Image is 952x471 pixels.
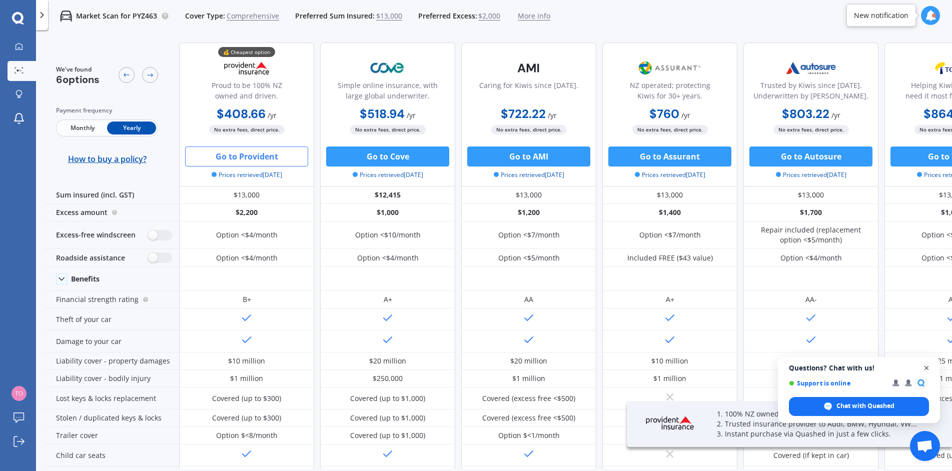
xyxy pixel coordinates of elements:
[752,80,870,105] div: Trusted by Kiwis since [DATE]. Underwritten by [PERSON_NAME].
[478,11,500,21] span: $2,000
[243,294,251,304] div: B+
[384,294,392,304] div: A+
[494,170,564,179] span: Prices retrieved [DATE]
[350,125,426,134] span: No extra fees, direct price.
[44,204,179,221] div: Excess amount
[653,373,686,383] div: $1 million
[216,253,278,263] div: Option <$4/month
[789,364,929,372] span: Questions? Chat with us!
[611,80,729,105] div: NZ operated; protecting Kiwis for 30+ years.
[216,430,278,440] div: Option $<8/month
[360,106,405,121] b: $518.94
[743,204,878,221] div: $1,700
[854,10,908,20] div: New notification
[910,431,940,461] div: Open chat
[44,370,179,387] div: Liability cover - bodily injury
[782,106,829,121] b: $803.22
[60,10,72,22] img: car.f15378c7a67c060ca3f3.svg
[635,170,705,179] span: Prices retrieved [DATE]
[326,146,449,166] button: Go to Cove
[44,291,179,308] div: Financial strength rating
[524,294,533,304] div: AA
[107,121,156,134] span: Yearly
[548,110,557,120] span: / yr
[268,110,277,120] span: / yr
[216,230,278,240] div: Option <$4/month
[780,253,842,263] div: Option <$4/month
[461,186,596,204] div: $13,000
[218,47,275,57] div: 💰 Cheapest option
[329,80,447,105] div: Simple online insurance, with large global underwriter.
[44,249,179,267] div: Roadside assistance
[717,419,927,429] p: 2. Trusted insurance provider to Audi, BMW, Hyundai, VW...
[602,204,737,221] div: $1,400
[56,73,100,86] span: 6 options
[510,356,547,366] div: $20 million
[212,393,281,403] div: Covered (up to $300)
[491,125,567,134] span: No extra fees, direct price.
[350,393,425,403] div: Covered (up to $1,000)
[479,80,578,105] div: Caring for Kiwis since [DATE].
[58,121,107,134] span: Monthly
[773,450,849,460] div: Covered (if kept in car)
[778,55,844,80] img: Autosure.webp
[355,55,421,80] img: Cove.webp
[666,294,674,304] div: A+
[56,65,100,74] span: We've found
[188,80,306,105] div: Proud to be 100% NZ owned and driven.
[214,55,280,80] img: Provident.png
[227,11,279,21] span: Comprehensive
[44,444,179,466] div: Child car seats
[369,356,406,366] div: $20 million
[789,397,929,416] div: Chat with Quashed
[185,11,225,21] span: Cover Type:
[482,393,575,403] div: Covered (excess free <$500)
[44,221,179,249] div: Excess-free windscreen
[467,146,590,166] button: Go to AMI
[602,186,737,204] div: $13,000
[295,11,375,21] span: Preferred Sum Insured:
[212,170,282,179] span: Prices retrieved [DATE]
[632,125,708,134] span: No extra fees, direct price.
[461,204,596,221] div: $1,200
[212,413,281,423] div: Covered (up to $300)
[805,294,817,304] div: AA-
[44,330,179,352] div: Damage to your car
[217,106,266,121] b: $408.66
[639,230,701,240] div: Option <$7/month
[749,146,872,166] button: Go to Autosure
[635,409,705,436] img: Provident.webp
[179,204,314,221] div: $2,200
[498,430,560,440] div: Option $<1/month
[357,253,419,263] div: Option <$4/month
[920,362,933,374] span: Close chat
[407,110,416,120] span: / yr
[355,230,421,240] div: Option <$10/month
[831,110,840,120] span: / yr
[209,125,285,134] span: No extra fees, direct price.
[44,387,179,409] div: Lost keys & locks replacement
[350,430,425,440] div: Covered (up to $1,000)
[482,413,575,423] div: Covered (excess free <$500)
[518,11,550,21] span: More info
[44,427,179,444] div: Trailer cover
[320,204,455,221] div: $1,000
[44,308,179,330] div: Theft of your car
[512,373,545,383] div: $1 million
[76,11,157,21] p: Market Scan for PYZ463
[651,356,688,366] div: $10 million
[228,356,265,366] div: $10 million
[717,429,927,439] p: 3. Instant purchase via Quashed in just a few clicks.
[496,55,562,80] img: AMI-text-1.webp
[776,170,846,179] span: Prices retrieved [DATE]
[12,386,27,401] img: 17ce0f4dd245678d4f5a912e176ed60e
[350,413,425,423] div: Covered (up to $1,000)
[501,106,546,121] b: $722.22
[649,106,679,121] b: $760
[751,225,871,245] div: Repair included (replacement option <$5/month)
[743,186,878,204] div: $13,000
[498,230,560,240] div: Option <$7/month
[44,352,179,370] div: Liability cover - property damages
[376,11,402,21] span: $13,000
[185,146,308,166] button: Go to Provident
